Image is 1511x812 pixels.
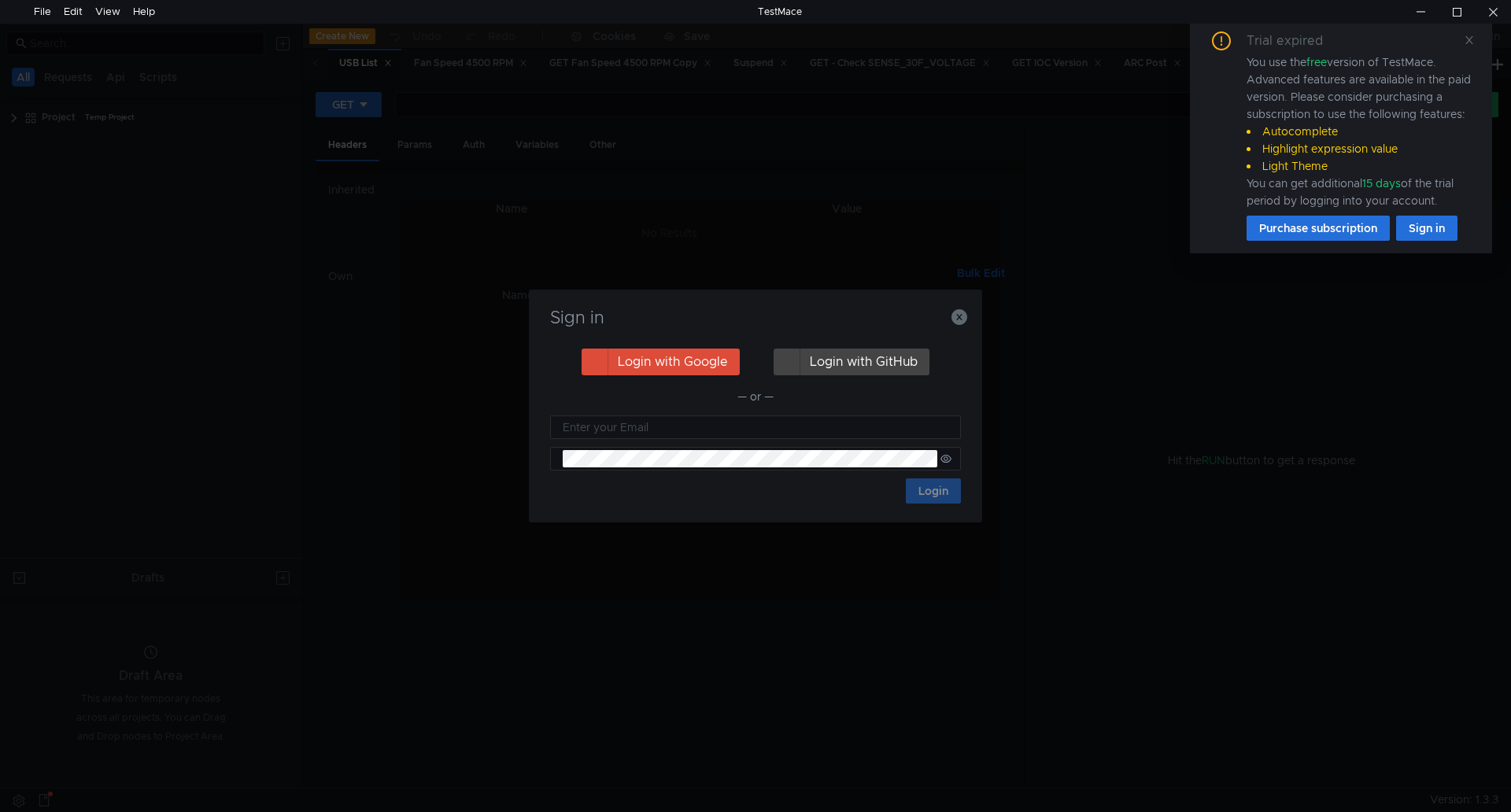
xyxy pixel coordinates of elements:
[1247,175,1473,209] div: You can get additional of the trial period by logging into your account.
[1396,216,1457,241] button: Sign in
[1247,157,1473,175] li: Light Theme
[1247,123,1473,140] li: Autocomplete
[1306,55,1327,69] span: free
[548,308,963,327] h3: Sign in
[1247,31,1342,50] div: Trial expired
[582,349,740,375] button: Login with Google
[1247,140,1473,157] li: Highlight expression value
[774,349,929,375] button: Login with GitHub
[1247,54,1473,209] div: You use the version of TestMace. Advanced features are available in the paid version. Please cons...
[550,387,961,406] div: — or —
[563,419,951,436] input: Enter your Email
[1362,176,1401,190] span: 15 days
[1247,216,1390,241] button: Purchase subscription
